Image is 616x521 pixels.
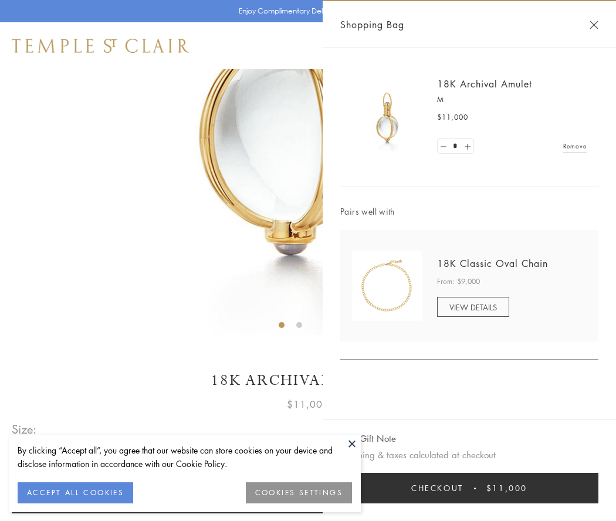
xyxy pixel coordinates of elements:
[437,257,548,270] a: 18K Classic Oval Chain
[486,482,527,495] span: $11,000
[438,139,449,154] a: Set quantity to 0
[563,140,587,153] a: Remove
[12,419,38,439] span: Size:
[437,297,509,317] a: VIEW DETAILS
[449,302,497,313] span: VIEW DETAILS
[287,397,329,412] span: $11,000
[340,205,598,218] span: Pairs well with
[411,482,463,495] span: Checkout
[12,39,189,53] img: Temple St. Clair
[246,482,352,503] button: COOKIES SETTINGS
[18,482,133,503] button: ACCEPT ALL COOKIES
[461,139,473,154] a: Set quantity to 2
[437,77,532,90] a: 18K Archival Amulet
[12,370,604,391] h1: 18K Archival Amulet
[437,94,587,106] p: M
[590,21,598,29] button: Close Shopping Bag
[352,251,422,321] img: N88865-OV18
[340,473,598,503] button: Checkout $11,000
[340,17,404,32] span: Shopping Bag
[340,431,396,446] button: Add Gift Note
[239,5,372,17] p: Enjoy Complimentary Delivery & Returns
[437,111,468,123] span: $11,000
[352,82,422,153] img: 18K Archival Amulet
[340,448,598,462] p: Shipping & taxes calculated at checkout
[437,276,480,287] span: From: $9,000
[18,444,352,471] div: By clicking “Accept all”, you agree that our website can store cookies on your device and disclos...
